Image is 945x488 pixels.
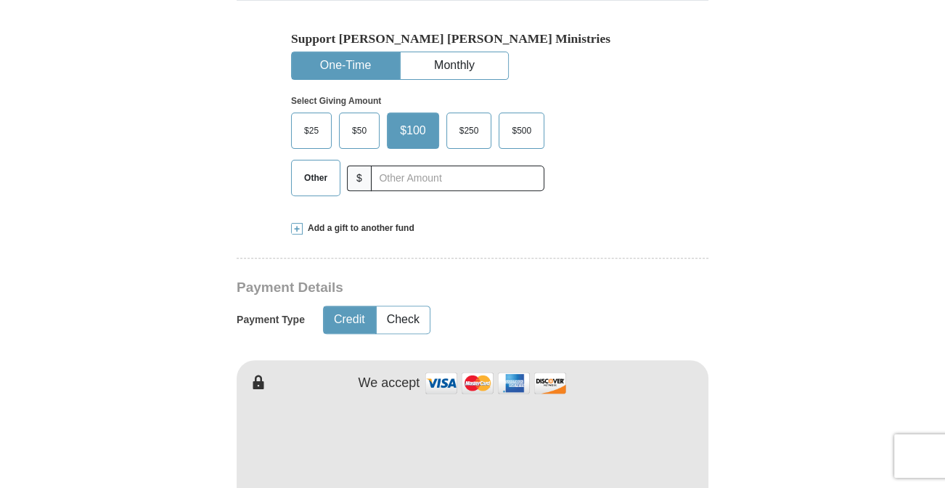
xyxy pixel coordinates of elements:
strong: Select Giving Amount [291,96,381,106]
span: Other [297,167,335,189]
h5: Support [PERSON_NAME] [PERSON_NAME] Ministries [291,31,654,46]
span: $500 [504,120,539,142]
button: Monthly [401,52,508,79]
button: One-Time [292,52,399,79]
button: Credit [324,306,375,333]
span: $50 [345,120,374,142]
input: Other Amount [371,166,544,191]
h5: Payment Type [237,314,305,326]
span: $100 [393,120,433,142]
h4: We accept [359,375,420,391]
span: $ [347,166,372,191]
img: credit cards accepted [423,367,568,399]
h3: Payment Details [237,280,607,296]
span: $250 [452,120,486,142]
span: $25 [297,120,326,142]
span: Add a gift to another fund [303,222,414,235]
button: Check [377,306,430,333]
